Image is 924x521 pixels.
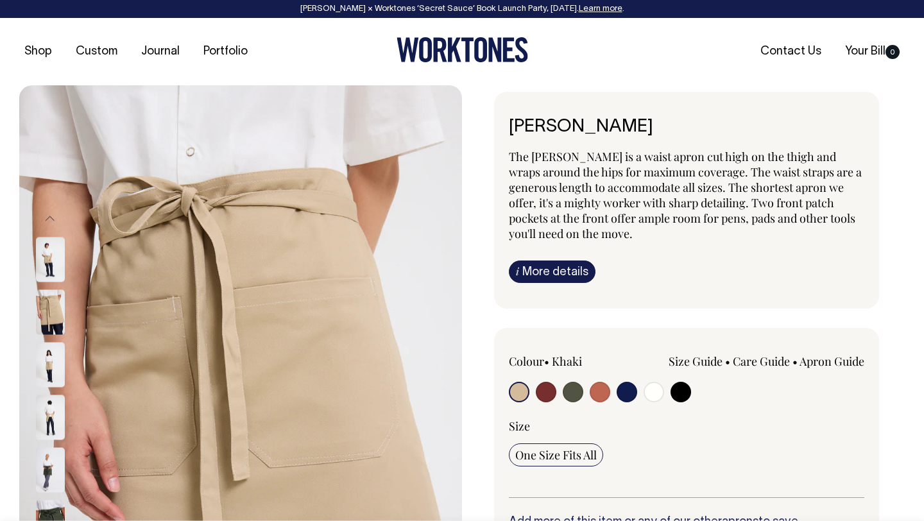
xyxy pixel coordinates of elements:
img: khaki [36,343,65,388]
div: [PERSON_NAME] × Worktones ‘Secret Sauce’ Book Launch Party, [DATE]. . [13,4,911,13]
div: Colour [509,354,651,369]
a: Size Guide [669,354,723,369]
label: Khaki [552,354,582,369]
span: One Size Fits All [515,447,597,463]
a: Learn more [579,5,622,13]
a: iMore details [509,260,595,283]
input: One Size Fits All [509,443,603,466]
a: Shop [19,41,57,62]
img: khaki [36,237,65,282]
a: Your Bill0 [840,41,905,62]
a: Care Guide [733,354,790,369]
img: olive [36,448,65,493]
span: • [725,354,730,369]
span: 0 [886,45,900,59]
img: khaki [36,395,65,440]
span: i [516,264,519,278]
a: Contact Us [755,41,826,62]
a: Apron Guide [800,354,864,369]
button: Previous [40,205,60,234]
span: The [PERSON_NAME] is a waist apron cut high on the thigh and wraps around the hips for maximum co... [509,149,862,241]
a: Journal [136,41,185,62]
img: khaki [36,290,65,335]
a: Custom [71,41,123,62]
a: Portfolio [198,41,253,62]
span: • [544,354,549,369]
h6: [PERSON_NAME] [509,117,864,137]
div: Size [509,418,864,434]
span: • [792,354,798,369]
